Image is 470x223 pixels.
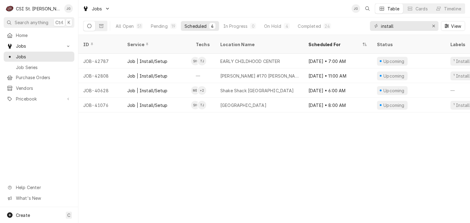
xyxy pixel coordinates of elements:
[416,5,428,12] div: Cards
[127,87,167,94] div: Job | Install/Setup
[64,4,73,13] div: JG
[68,19,70,26] span: K
[16,213,30,218] span: Create
[185,23,207,29] div: Scheduled
[441,21,465,31] button: View
[444,5,461,12] div: Timeline
[304,68,372,83] div: [DATE] • 11:00 AM
[4,17,74,28] button: Search anythingCtrlK
[211,23,214,29] div: 4
[16,74,71,81] span: Purchase Orders
[80,4,113,14] a: Go to Jobs
[191,101,200,109] div: Steve Heppermann's Avatar
[198,101,206,109] div: TJ
[363,4,372,13] button: Open search
[198,57,206,65] div: TJ
[4,62,74,72] a: Job Series
[116,23,134,29] div: All Open
[251,23,255,29] div: 0
[304,83,372,98] div: [DATE] • 6:00 AM
[4,52,74,62] a: Jobs
[198,101,206,109] div: Trevor Johnson's Avatar
[16,32,71,38] span: Home
[387,5,399,12] div: Table
[4,193,74,203] a: Go to What's New
[191,57,200,65] div: SH
[450,23,462,29] span: View
[198,57,206,65] div: Trevor Johnson's Avatar
[191,86,200,95] div: MB
[78,68,122,83] div: JOB-42808
[4,72,74,82] a: Purchase Orders
[191,101,200,109] div: SH
[4,41,74,51] a: Go to Jobs
[191,57,200,65] div: Steve Heppermann's Avatar
[6,4,14,13] div: CSI St. Louis's Avatar
[16,96,62,102] span: Pricebook
[377,41,439,48] div: Status
[198,86,206,95] div: + 2
[6,4,14,13] div: C
[383,73,405,79] div: Upcoming
[67,212,70,218] span: C
[220,102,267,108] div: [GEOGRAPHIC_DATA]
[325,23,330,29] div: 24
[304,98,372,112] div: [DATE] • 8:00 AM
[352,4,360,13] div: JG
[220,73,299,79] div: [PERSON_NAME] #170 [PERSON_NAME]
[127,41,185,48] div: Service
[223,23,248,29] div: In Progress
[383,102,405,108] div: Upcoming
[16,85,71,91] span: Vendors
[352,4,360,13] div: Jeff George's Avatar
[16,43,62,49] span: Jobs
[15,19,48,26] span: Search anything
[264,23,281,29] div: On Hold
[381,21,427,31] input: Keyword search
[308,41,361,48] div: Scheduled For
[429,21,438,31] button: Erase input
[16,53,71,60] span: Jobs
[78,54,122,68] div: JOB-42787
[127,58,167,64] div: Job | Install/Setup
[16,195,71,201] span: What's New
[298,23,321,29] div: Completed
[16,64,71,71] span: Job Series
[191,86,200,95] div: Mike Barnett's Avatar
[92,5,102,12] span: Jobs
[285,23,289,29] div: 4
[383,58,405,64] div: Upcoming
[4,30,74,40] a: Home
[4,94,74,104] a: Go to Pricebook
[127,73,167,79] div: Job | Install/Setup
[78,83,122,98] div: JOB-40628
[151,23,168,29] div: Pending
[83,41,116,48] div: ID
[137,23,141,29] div: 51
[55,19,63,26] span: Ctrl
[4,83,74,93] a: Vendors
[171,23,175,29] div: 19
[196,41,211,48] div: Techs
[220,87,294,94] div: Shake Shack [GEOGRAPHIC_DATA]
[127,102,167,108] div: Job | Install/Setup
[191,68,215,83] div: —
[4,182,74,192] a: Go to Help Center
[78,98,122,112] div: JOB-41076
[16,5,61,12] div: CSI St. [PERSON_NAME]
[220,58,280,64] div: EARLY CHILDHOOD CENTER
[304,54,372,68] div: [DATE] • 7:00 AM
[220,41,297,48] div: Location Name
[64,4,73,13] div: Jeff George's Avatar
[383,87,405,94] div: Upcoming
[16,184,71,191] span: Help Center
